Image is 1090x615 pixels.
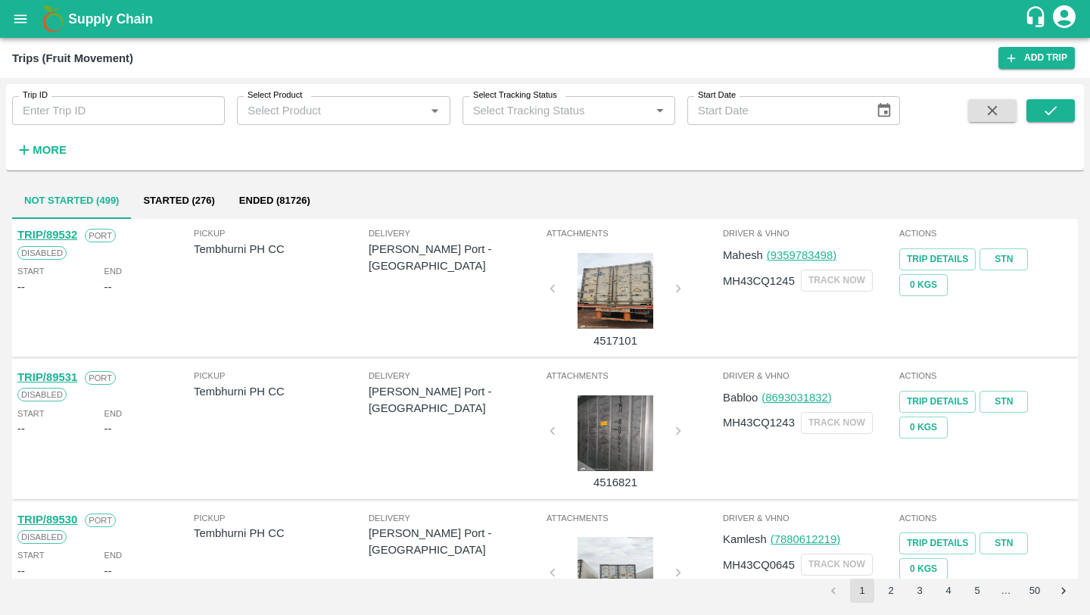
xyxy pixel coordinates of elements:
span: Start [17,407,44,420]
p: MH43CQ1245 [723,273,795,289]
label: Trip ID [23,89,48,101]
span: Port [85,514,116,527]
button: Started (276) [131,183,226,219]
div: -- [17,279,25,295]
img: logo [38,4,68,34]
a: STN [979,248,1028,270]
div: -- [17,563,25,579]
span: Disabled [17,388,67,401]
div: -- [104,420,112,437]
span: Delivery [369,226,543,240]
span: Attachments [547,369,720,382]
a: (9359783498) [767,249,836,261]
a: Trip Details [899,391,976,413]
input: Enter Trip ID [12,96,225,125]
label: Select Tracking Status [473,89,557,101]
button: Not Started (499) [12,183,131,219]
span: Pickup [194,369,369,382]
input: Select Tracking Status [467,101,626,120]
span: Driver & VHNo [723,226,896,240]
button: 0 Kgs [899,274,948,296]
span: Disabled [17,246,67,260]
p: [PERSON_NAME] Port - [GEOGRAPHIC_DATA] [369,525,543,559]
p: MH43CQ0645 [723,557,795,573]
a: Trip Details [899,532,976,554]
button: 0 Kgs [899,417,948,439]
button: More [12,137,70,163]
div: … [994,584,1018,598]
button: Ended (81726) [227,183,322,219]
button: Go to page 3 [908,579,932,603]
label: Select Product [248,89,302,101]
a: Add Trip [998,47,1075,69]
span: Attachments [547,511,720,525]
p: [PERSON_NAME] Port - [GEOGRAPHIC_DATA] [369,241,543,275]
p: Tembhurni PH CC [194,383,369,400]
div: -- [104,563,112,579]
div: -- [104,279,112,295]
span: Attachments [547,226,720,240]
label: Start Date [698,89,736,101]
span: Port [85,229,116,242]
span: Actions [899,369,1073,382]
button: Open [425,101,444,120]
a: TRIP/89531 [17,371,77,383]
span: Delivery [369,511,543,525]
div: -- [17,420,25,437]
button: open drawer [3,2,38,36]
span: Disabled [17,530,67,544]
button: Go to page 4 [936,579,961,603]
p: 4517101 [559,332,672,349]
a: TRIP/89530 [17,514,77,526]
p: 4516821 [559,474,672,491]
span: Mahesh [723,249,763,261]
span: Port [85,371,116,385]
span: Babloo [723,392,758,404]
a: TRIP/89532 [17,229,77,241]
button: Open [650,101,670,120]
span: Driver & VHNo [723,369,896,382]
input: Start Date [687,96,864,125]
span: End [104,548,123,562]
span: Kamlesh [723,533,767,545]
div: account of current user [1051,3,1078,35]
button: Go to next page [1051,579,1076,603]
a: STN [979,532,1028,554]
button: Choose date [870,96,898,125]
a: STN [979,391,1028,413]
span: Delivery [369,369,543,382]
button: page 1 [850,579,874,603]
button: 0 Kgs [899,558,948,580]
p: Tembhurni PH CC [194,525,369,542]
span: Pickup [194,511,369,525]
p: [PERSON_NAME] Port - [GEOGRAPHIC_DATA] [369,383,543,417]
span: Driver & VHNo [723,511,896,525]
span: Start [17,548,44,562]
a: (7880612219) [771,533,840,545]
button: Go to page 5 [965,579,989,603]
p: MH43CQ1243 [723,414,795,431]
input: Select Product [241,101,420,120]
div: Trips (Fruit Movement) [12,48,133,68]
b: Supply Chain [68,11,153,27]
span: Actions [899,226,1073,240]
button: Go to page 50 [1023,579,1047,603]
span: Actions [899,511,1073,525]
span: End [104,264,123,278]
a: (8693031832) [761,392,831,404]
a: Trip Details [899,248,976,270]
span: End [104,407,123,420]
span: Start [17,264,44,278]
div: customer-support [1024,5,1051,33]
strong: More [33,144,67,156]
p: Tembhurni PH CC [194,241,369,258]
span: Pickup [194,226,369,240]
button: Go to page 2 [879,579,903,603]
a: Supply Chain [68,8,1024,30]
nav: pagination navigation [819,579,1078,603]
